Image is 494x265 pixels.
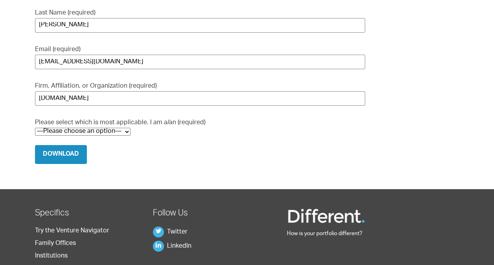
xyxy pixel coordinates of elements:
h2: Follow Us [153,208,263,219]
input: Firm, Affiliation, or Organization (required) [35,91,365,106]
img: Different Funds [287,208,365,224]
input: Email (required) [35,55,365,69]
label: Please select which is most applicable. I am a/an (required) [35,118,365,136]
a: Twitter [153,229,187,236]
label: Firm, Affiliation, or Organization (required) [35,82,365,106]
a: Family Offices [35,241,76,247]
label: Last Name (required) [35,9,365,33]
h2: Specifics [35,208,145,219]
a: Institutions [35,253,68,259]
a: Try the Venture Navigator [35,228,109,234]
select: Please select which is most applicable. I am a/an (required) [35,128,130,136]
a: LinkedIn [153,243,191,250]
input: Last Name (required) [35,18,365,33]
label: Email (required) [35,45,365,69]
input: Download [35,145,87,164]
p: How is your portfolio different? [287,229,459,239]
